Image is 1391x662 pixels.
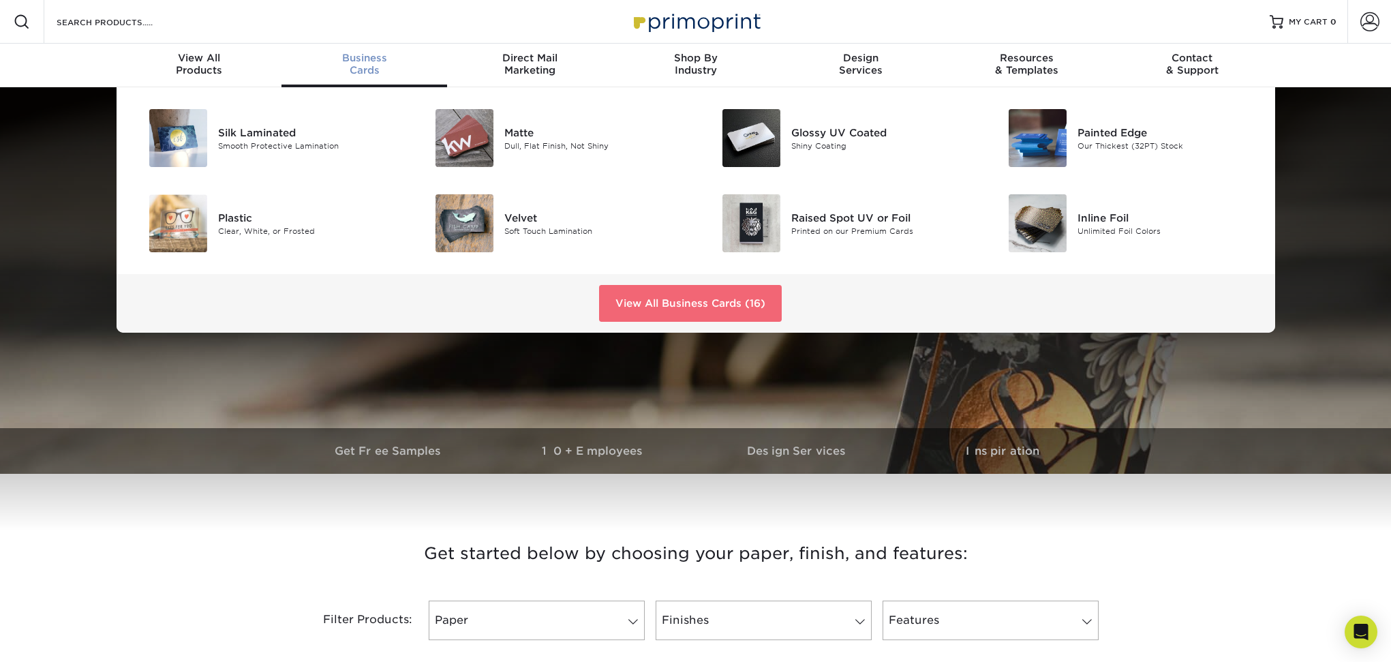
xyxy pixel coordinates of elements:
div: Painted Edge [1077,125,1258,140]
a: Features [883,601,1099,640]
div: Dull, Flat Finish, Not Shiny [504,140,685,151]
span: Shop By [613,52,778,64]
span: Design [778,52,944,64]
div: Unlimited Foil Colors [1077,225,1258,237]
img: Primoprint [628,7,764,36]
div: Shiny Coating [791,140,972,151]
div: Clear, White, or Frosted [218,225,399,237]
span: Direct Mail [447,52,613,64]
span: 0 [1330,17,1336,27]
img: Painted Edge Business Cards [1009,109,1067,167]
div: Plastic [218,210,399,225]
img: Glossy UV Coated Business Cards [722,109,780,167]
img: Matte Business Cards [435,109,493,167]
a: Matte Business Cards Matte Dull, Flat Finish, Not Shiny [419,104,686,172]
a: Inline Foil Business Cards Inline Foil Unlimited Foil Colors [992,189,1259,258]
a: Direct MailMarketing [447,44,613,87]
div: Velvet [504,210,685,225]
span: Resources [944,52,1110,64]
a: View AllProducts [117,44,282,87]
div: Open Intercom Messenger [1345,616,1377,648]
div: Raised Spot UV or Foil [791,210,972,225]
a: View All Business Cards (16) [599,285,782,322]
iframe: Google Customer Reviews [3,620,116,657]
a: Contact& Support [1110,44,1275,87]
span: View All [117,52,282,64]
h3: Get started below by choosing your paper, finish, and features: [297,523,1095,584]
div: Printed on our Premium Cards [791,225,972,237]
div: Products [117,52,282,76]
img: Silk Laminated Business Cards [149,109,207,167]
a: DesignServices [778,44,944,87]
span: Contact [1110,52,1275,64]
a: Raised Spot UV or Foil Business Cards Raised Spot UV or Foil Printed on our Premium Cards [706,189,973,258]
div: Industry [613,52,778,76]
div: Soft Touch Lamination [504,225,685,237]
div: Marketing [447,52,613,76]
a: Finishes [656,601,872,640]
a: Shop ByIndustry [613,44,778,87]
img: Inline Foil Business Cards [1009,194,1067,252]
div: & Support [1110,52,1275,76]
div: Filter Products: [287,601,423,640]
input: SEARCH PRODUCTS..... [55,14,188,30]
a: BusinessCards [281,44,447,87]
span: MY CART [1289,16,1328,28]
a: Plastic Business Cards Plastic Clear, White, or Frosted [133,189,399,258]
a: Velvet Business Cards Velvet Soft Touch Lamination [419,189,686,258]
div: Inline Foil [1077,210,1258,225]
a: Resources& Templates [944,44,1110,87]
a: Painted Edge Business Cards Painted Edge Our Thickest (32PT) Stock [992,104,1259,172]
a: Paper [429,601,645,640]
img: Velvet Business Cards [435,194,493,252]
div: & Templates [944,52,1110,76]
a: Glossy UV Coated Business Cards Glossy UV Coated Shiny Coating [706,104,973,172]
div: Glossy UV Coated [791,125,972,140]
div: Silk Laminated [218,125,399,140]
div: Cards [281,52,447,76]
div: Matte [504,125,685,140]
div: Services [778,52,944,76]
span: Business [281,52,447,64]
img: Plastic Business Cards [149,194,207,252]
div: Smooth Protective Lamination [218,140,399,151]
a: Silk Laminated Business Cards Silk Laminated Smooth Protective Lamination [133,104,399,172]
img: Raised Spot UV or Foil Business Cards [722,194,780,252]
div: Our Thickest (32PT) Stock [1077,140,1258,151]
